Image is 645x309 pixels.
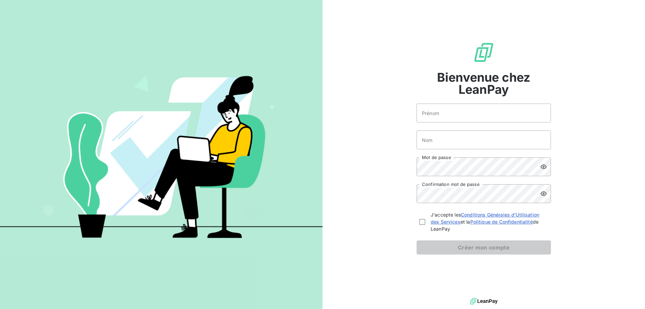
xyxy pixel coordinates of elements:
input: placeholder [417,104,551,122]
img: logo sigle [473,42,494,63]
input: placeholder [417,130,551,149]
span: Bienvenue chez LeanPay [417,71,551,95]
a: Politique de Confidentialité [470,219,533,225]
img: logo [470,296,498,306]
a: Conditions Générales d'Utilisation des Services [431,212,539,225]
button: Créer mon compte [417,240,551,255]
span: J'accepte les et la de LeanPay [431,211,548,232]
